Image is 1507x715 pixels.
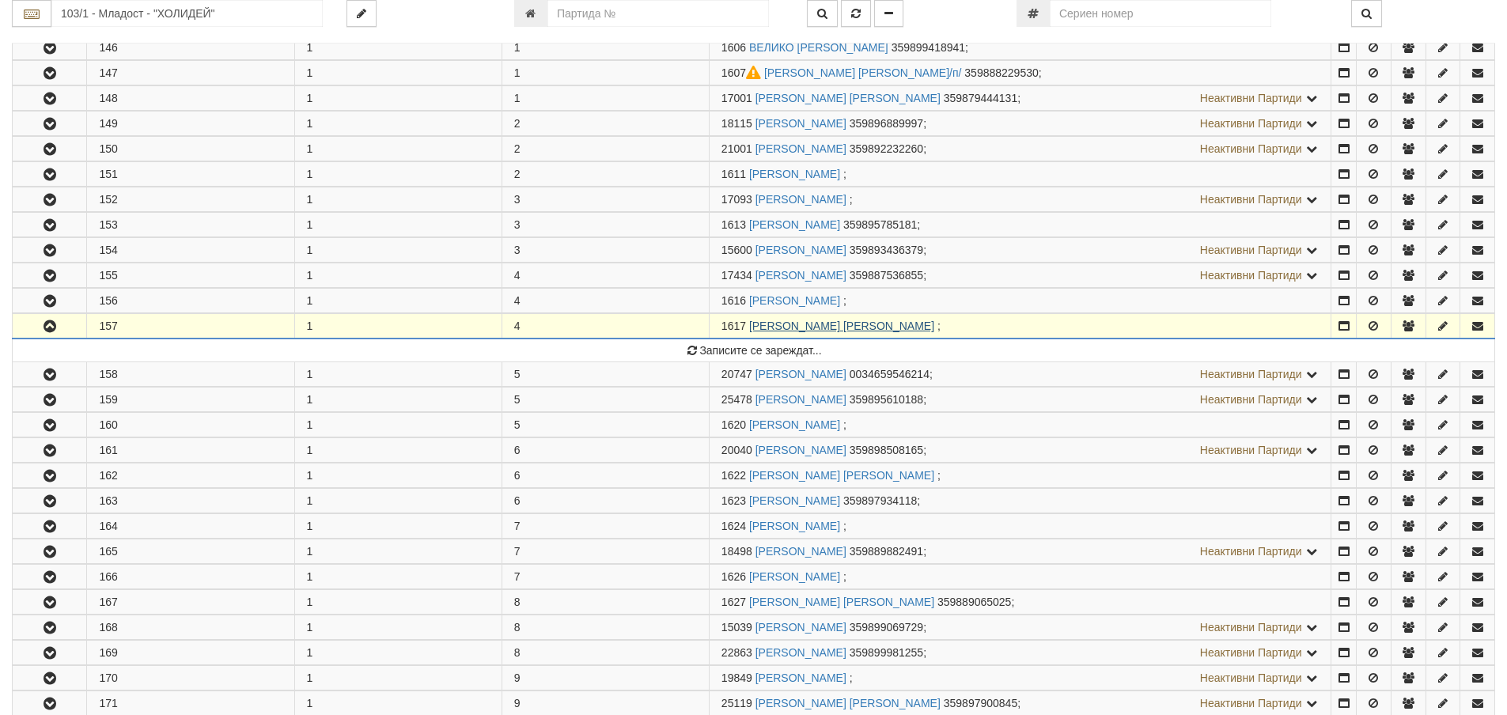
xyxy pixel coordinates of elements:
td: 148 [87,86,294,111]
span: Неактивни Партиди [1200,697,1302,709]
span: Неактивни Партиди [1200,444,1302,456]
span: 359892232260 [850,142,923,155]
span: Неактивни Партиди [1200,646,1302,659]
a: [PERSON_NAME] [755,244,846,256]
span: 8 [514,621,521,634]
span: 0034659546214 [850,368,930,380]
span: Неактивни Партиди [1200,621,1302,634]
span: 6 [514,494,521,507]
span: 359895610188 [850,393,923,406]
a: [PERSON_NAME] [749,520,840,532]
span: 5 [514,393,521,406]
span: Партида № [721,168,746,180]
td: 164 [87,514,294,539]
td: 1 [294,388,502,412]
td: ; [709,641,1331,665]
td: 154 [87,238,294,263]
span: Неактивни Партиди [1200,269,1302,282]
span: 359897900845 [944,697,1017,709]
span: Партида № [721,621,752,634]
a: [PERSON_NAME] [755,646,846,659]
td: ; [709,666,1331,690]
span: Партида № [721,596,746,608]
span: 7 [514,520,521,532]
a: [PERSON_NAME] [PERSON_NAME] [755,92,941,104]
td: ; [709,565,1331,589]
a: [PERSON_NAME] [755,368,846,380]
span: Неактивни Партиди [1200,393,1302,406]
td: 146 [87,35,294,60]
td: 1 [294,641,502,665]
td: ; [709,514,1331,539]
td: 1 [294,565,502,589]
td: 1 [294,314,502,339]
span: 359898508165 [850,444,923,456]
span: Партида № [721,218,746,231]
td: 166 [87,565,294,589]
span: Партида № [721,117,752,130]
td: ; [709,289,1331,313]
span: Партида № [721,393,752,406]
span: 359879444131 [944,92,1017,104]
td: 1 [294,413,502,437]
a: [PERSON_NAME] [PERSON_NAME] [755,697,941,709]
span: Партида № [721,545,752,558]
span: Неактивни Партиди [1200,117,1302,130]
td: ; [709,238,1331,263]
span: Партида № [721,469,746,482]
span: 5 [514,368,521,380]
td: ; [709,615,1331,640]
a: [PERSON_NAME] [749,168,840,180]
span: Неактивни Партиди [1200,671,1302,684]
span: 359889882491 [850,545,923,558]
td: 150 [87,137,294,161]
span: Партида № [721,520,746,532]
span: 359888229530 [964,66,1038,79]
span: 359899418941 [892,41,965,54]
td: 1 [294,238,502,263]
td: 156 [87,289,294,313]
td: 163 [87,489,294,513]
td: ; [709,438,1331,463]
span: Неактивни Партиди [1200,92,1302,104]
span: 359899069729 [850,621,923,634]
span: 359889065025 [937,596,1011,608]
td: 152 [87,187,294,212]
a: [PERSON_NAME] [755,269,846,282]
span: 3 [514,193,521,206]
span: 9 [514,697,521,709]
td: 168 [87,615,294,640]
td: 1 [294,213,502,237]
span: 9 [514,671,521,684]
td: ; [709,162,1331,187]
td: 1 [294,514,502,539]
td: ; [709,362,1331,387]
span: 359899981255 [850,646,923,659]
td: ; [709,388,1331,412]
td: 162 [87,463,294,488]
td: ; [709,86,1331,111]
span: 1 [514,92,521,104]
td: 1 [294,539,502,564]
span: Партида № [721,697,752,709]
td: ; [709,314,1331,339]
span: Партида № [721,570,746,583]
td: 165 [87,539,294,564]
span: 1 [514,41,521,54]
span: Партида № [721,444,752,456]
a: [PERSON_NAME] [PERSON_NAME]/п/ [764,66,962,79]
a: [PERSON_NAME] [749,294,840,307]
span: Партида № [721,193,752,206]
a: [PERSON_NAME] [749,218,840,231]
td: ; [709,213,1331,237]
td: ; [709,263,1331,288]
td: 170 [87,666,294,690]
span: Неактивни Партиди [1200,545,1302,558]
span: Неактивни Партиди [1200,368,1302,380]
td: 1 [294,362,502,387]
span: 5 [514,418,521,431]
td: 159 [87,388,294,412]
a: [PERSON_NAME] [755,545,846,558]
span: Неактивни Партиди [1200,244,1302,256]
td: 153 [87,213,294,237]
